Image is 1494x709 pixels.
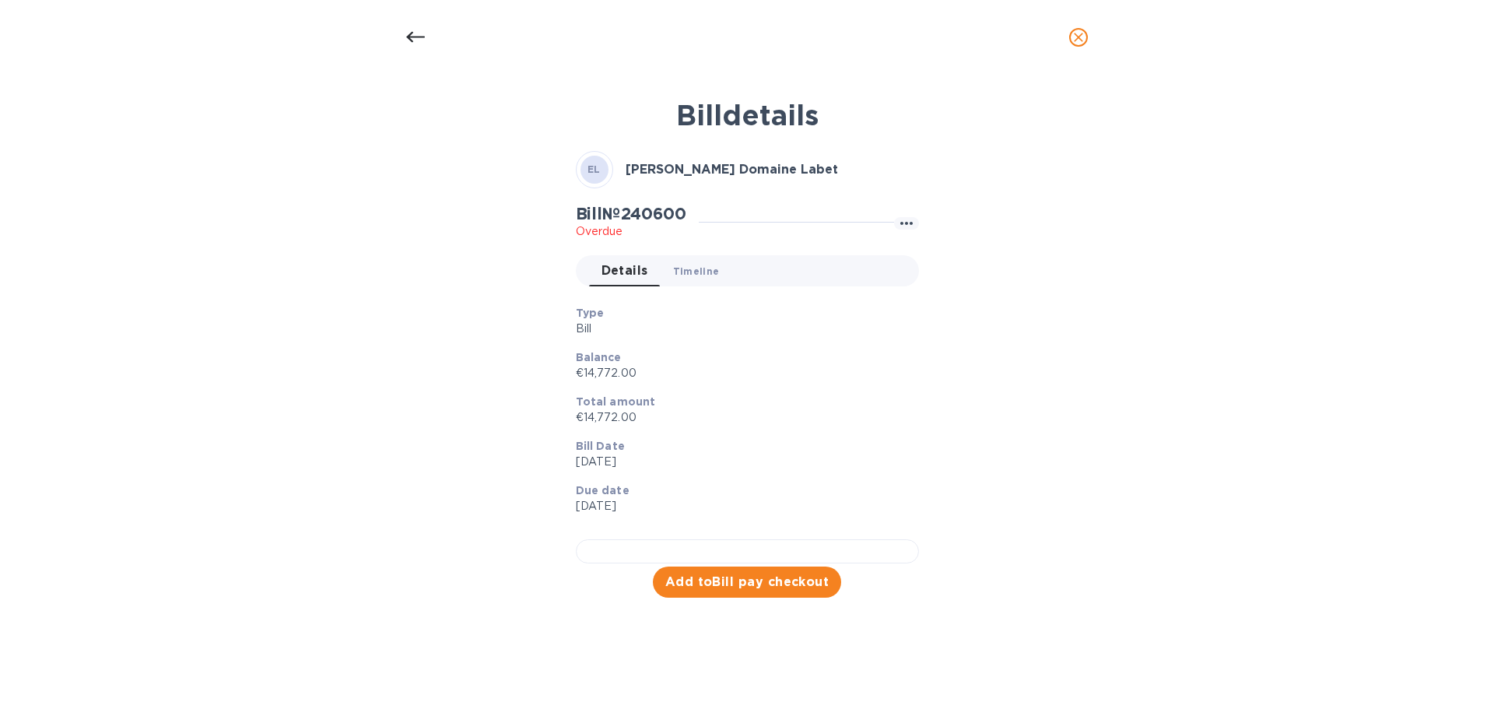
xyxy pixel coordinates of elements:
h2: Bill № 240600 [576,204,686,223]
span: Timeline [673,263,720,279]
p: €14,772.00 [576,365,907,381]
button: Add toBill pay checkout [653,567,842,598]
b: Total amount [576,395,656,408]
span: Details [601,260,648,282]
button: close [1060,19,1097,56]
p: [DATE] [576,498,907,514]
p: [DATE] [576,454,907,470]
b: Bill Date [576,440,625,452]
b: Bill details [676,98,819,132]
b: Type [576,307,605,319]
b: [PERSON_NAME] Domaine Labet [626,162,838,177]
b: Balance [576,351,622,363]
p: €14,772.00 [576,409,907,426]
p: Bill [576,321,907,337]
span: Add to Bill pay checkout [665,573,829,591]
b: Due date [576,484,630,497]
p: Overdue [576,223,686,240]
b: EL [587,163,601,175]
